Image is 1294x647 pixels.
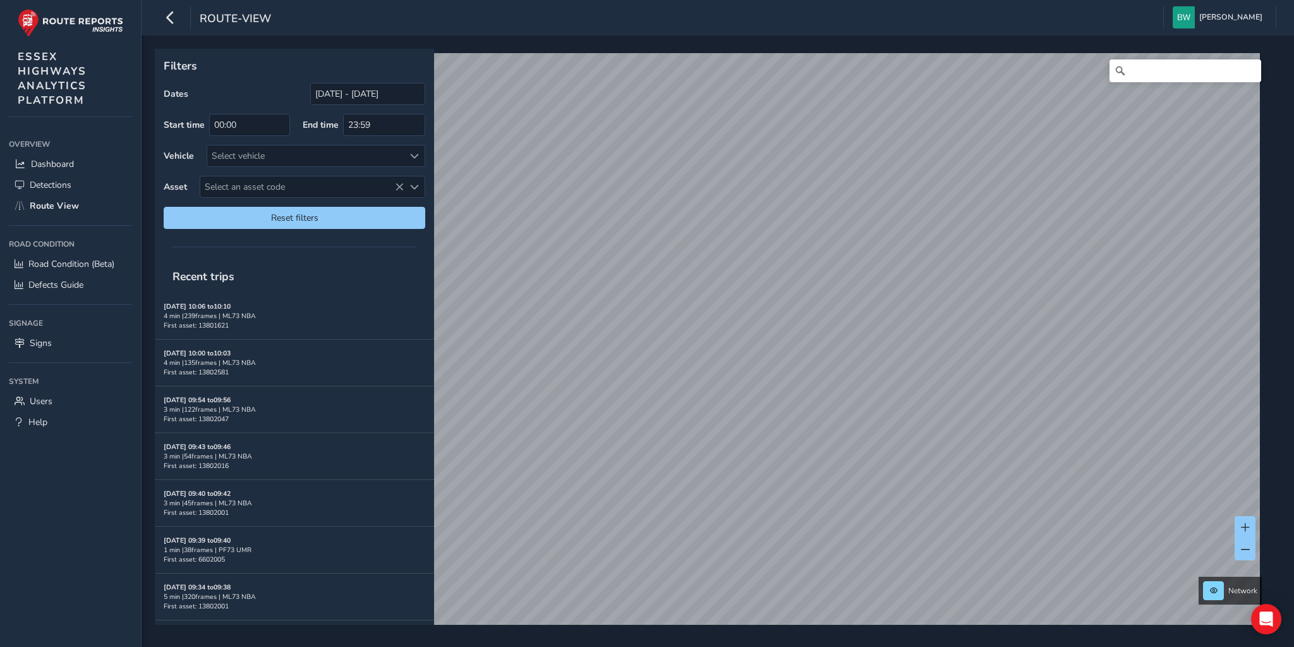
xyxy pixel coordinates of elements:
div: Open Intercom Messenger [1251,604,1281,634]
label: Asset [164,181,187,193]
div: 3 min | 45 frames | ML73 NBA [164,498,425,508]
div: 1 min | 38 frames | PF73 UMR [164,545,425,555]
div: Select an asset code [404,176,425,197]
span: Defects Guide [28,279,83,291]
strong: [DATE] 10:06 to 10:10 [164,302,231,311]
span: Dashboard [31,158,74,170]
canvas: Map [159,53,1260,639]
label: Dates [164,88,188,100]
div: Road Condition [9,235,132,254]
a: Signs [9,333,132,354]
img: rr logo [18,9,123,37]
a: Defects Guide [9,274,132,295]
span: First asset: 13802581 [164,367,229,377]
div: System [9,372,132,391]
p: Filters [164,58,425,74]
span: Network [1228,586,1257,596]
span: Detections [30,179,71,191]
span: First asset: 13802001 [164,508,229,517]
span: Route View [30,200,79,212]
a: Detections [9,175,132,195]
img: diamond-layout [1173,6,1195,28]
span: ESSEX HIGHWAYS ANALYTICS PLATFORM [18,49,87,108]
a: Dashboard [9,154,132,175]
div: 4 min | 135 frames | ML73 NBA [164,358,425,367]
div: 5 min | 320 frames | ML73 NBA [164,592,425,601]
span: Help [28,416,47,428]
span: First asset: 13802001 [164,601,229,611]
span: [PERSON_NAME] [1199,6,1262,28]
button: [PERSON_NAME] [1173,6,1267,28]
strong: [DATE] 09:40 to 09:42 [164,489,231,498]
strong: [DATE] 09:34 to 09:38 [164,582,231,592]
span: Road Condition (Beta) [28,258,114,270]
strong: [DATE] 09:39 to 09:40 [164,536,231,545]
strong: [DATE] 09:43 to 09:46 [164,442,231,452]
span: Select an asset code [200,176,404,197]
span: First asset: 13802016 [164,461,229,471]
label: Start time [164,119,205,131]
a: Help [9,412,132,433]
strong: [DATE] 09:54 to 09:56 [164,395,231,405]
a: Route View [9,195,132,216]
span: route-view [200,11,271,28]
div: 3 min | 122 frames | ML73 NBA [164,405,425,414]
span: Signs [30,337,52,349]
div: Select vehicle [207,145,404,166]
span: First asset: 13802047 [164,414,229,424]
div: 4 min | 239 frames | ML73 NBA [164,311,425,321]
span: First asset: 13801621 [164,321,229,330]
span: Users [30,395,52,407]
button: Reset filters [164,207,425,229]
label: End time [303,119,339,131]
strong: [DATE] 10:00 to 10:03 [164,348,231,358]
div: Signage [9,314,132,333]
div: 3 min | 54 frames | ML73 NBA [164,452,425,461]
div: Overview [9,135,132,154]
a: Road Condition (Beta) [9,254,132,274]
span: First asset: 6602005 [164,555,225,564]
span: Reset filters [173,212,416,224]
label: Vehicle [164,150,194,162]
a: Users [9,391,132,412]
input: Search [1110,59,1261,82]
span: Recent trips [164,260,243,293]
